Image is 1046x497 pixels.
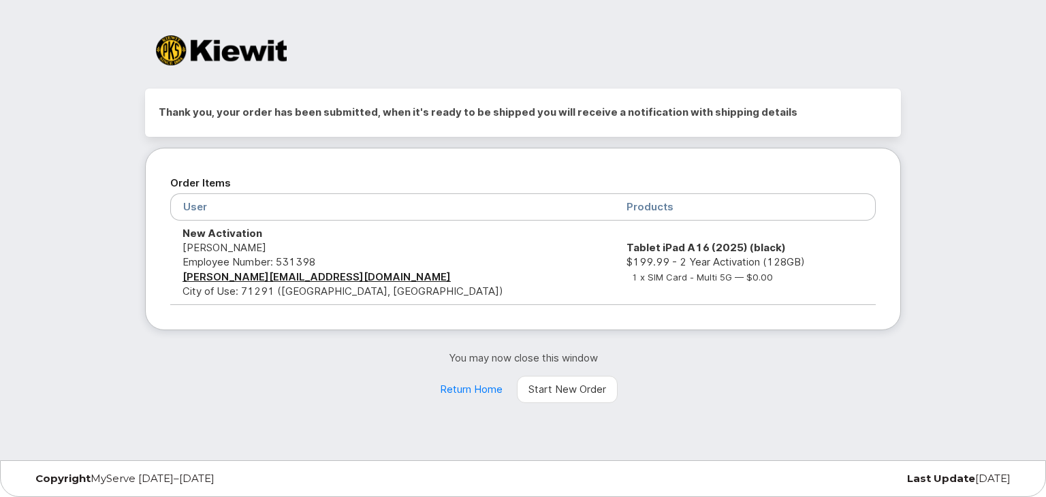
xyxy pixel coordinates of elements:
small: 1 x SIM Card - Multi 5G — $0.00 [632,272,773,283]
h2: Order Items [170,173,876,193]
strong: Last Update [907,472,975,485]
th: Products [614,193,876,220]
a: [PERSON_NAME][EMAIL_ADDRESS][DOMAIN_NAME] [183,270,451,283]
a: Return Home [428,376,514,403]
div: [DATE] [689,473,1021,484]
td: $199.99 - 2 Year Activation (128GB) [614,221,876,305]
td: [PERSON_NAME] City of Use: 71291 ([GEOGRAPHIC_DATA], [GEOGRAPHIC_DATA]) [170,221,614,305]
strong: Tablet iPad A16 (2025) (black) [627,241,786,254]
div: MyServe [DATE]–[DATE] [25,473,357,484]
img: Kiewit Corporation [156,35,287,65]
span: Employee Number: 531398 [183,255,315,268]
strong: Copyright [35,472,91,485]
a: Start New Order [517,376,618,403]
th: User [170,193,614,220]
strong: New Activation [183,227,262,240]
p: You may now close this window [145,351,901,365]
h2: Thank you, your order has been submitted, when it's ready to be shipped you will receive a notifi... [159,102,887,123]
